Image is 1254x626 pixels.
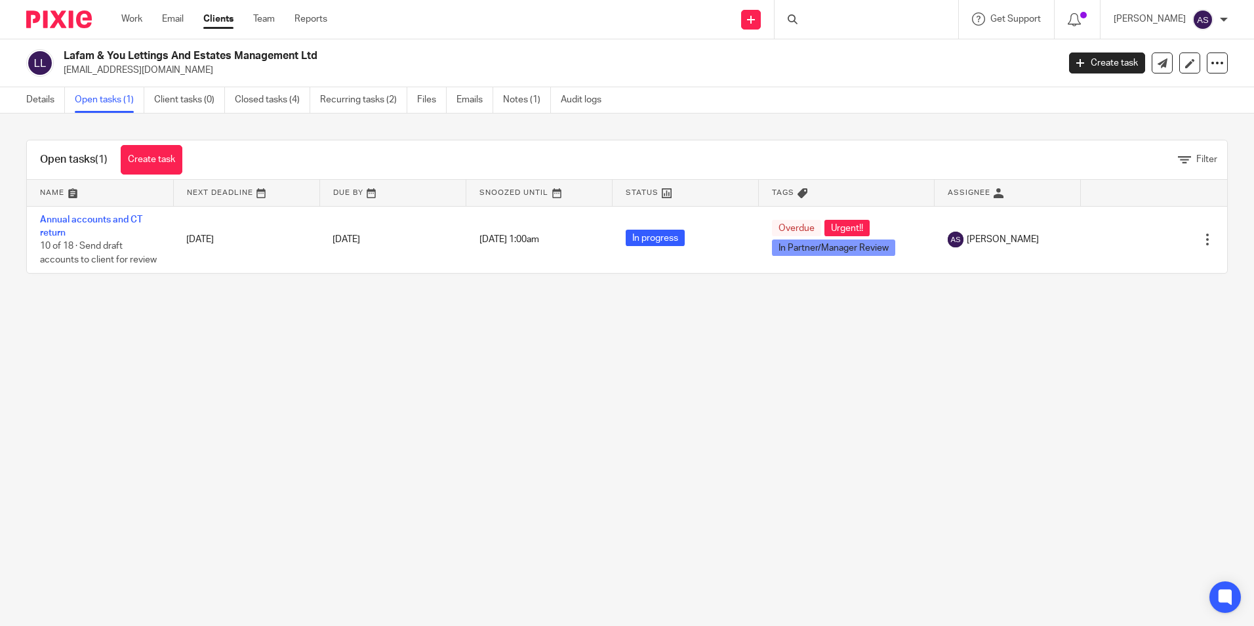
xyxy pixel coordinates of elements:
[64,64,1049,77] p: [EMAIL_ADDRESS][DOMAIN_NAME]
[40,215,142,238] a: Annual accounts and CT return
[95,154,108,165] span: (1)
[824,220,870,236] span: Urgent!!
[26,87,65,113] a: Details
[626,189,658,196] span: Status
[967,233,1039,246] span: [PERSON_NAME]
[772,240,895,256] span: In Partner/Manager Review
[64,49,852,63] h2: Lafam & You Lettings And Estates Management Ltd
[121,145,182,175] a: Create task
[1114,12,1186,26] p: [PERSON_NAME]
[1196,155,1217,164] span: Filter
[561,87,611,113] a: Audit logs
[333,235,360,244] span: [DATE]
[772,220,821,236] span: Overdue
[235,87,310,113] a: Closed tasks (4)
[173,206,319,273] td: [DATE]
[948,232,963,247] img: svg%3E
[40,241,157,264] span: 10 of 18 · Send draft accounts to client for review
[772,189,794,196] span: Tags
[26,10,92,28] img: Pixie
[626,230,685,246] span: In progress
[294,12,327,26] a: Reports
[1192,9,1213,30] img: svg%3E
[203,12,233,26] a: Clients
[503,87,551,113] a: Notes (1)
[417,87,447,113] a: Files
[40,153,108,167] h1: Open tasks
[1069,52,1145,73] a: Create task
[479,189,548,196] span: Snoozed Until
[121,12,142,26] a: Work
[253,12,275,26] a: Team
[479,235,539,244] span: [DATE] 1:00am
[26,49,54,77] img: svg%3E
[154,87,225,113] a: Client tasks (0)
[162,12,184,26] a: Email
[990,14,1041,24] span: Get Support
[75,87,144,113] a: Open tasks (1)
[320,87,407,113] a: Recurring tasks (2)
[456,87,493,113] a: Emails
